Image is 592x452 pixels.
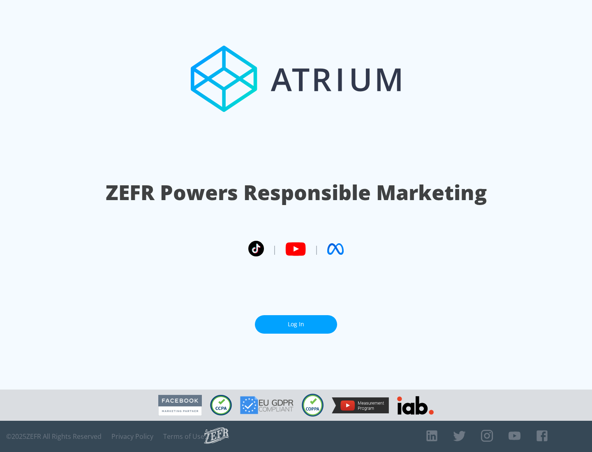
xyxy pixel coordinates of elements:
img: IAB [397,396,434,415]
h1: ZEFR Powers Responsible Marketing [106,178,487,207]
img: COPPA Compliant [302,394,324,417]
span: | [272,243,277,255]
a: Privacy Policy [111,432,153,440]
span: © 2025 ZEFR All Rights Reserved [6,432,102,440]
img: GDPR Compliant [240,396,294,414]
a: Terms of Use [163,432,204,440]
img: CCPA Compliant [210,395,232,415]
span: | [314,243,319,255]
a: Log In [255,315,337,334]
img: YouTube Measurement Program [332,397,389,413]
img: Facebook Marketing Partner [158,395,202,416]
